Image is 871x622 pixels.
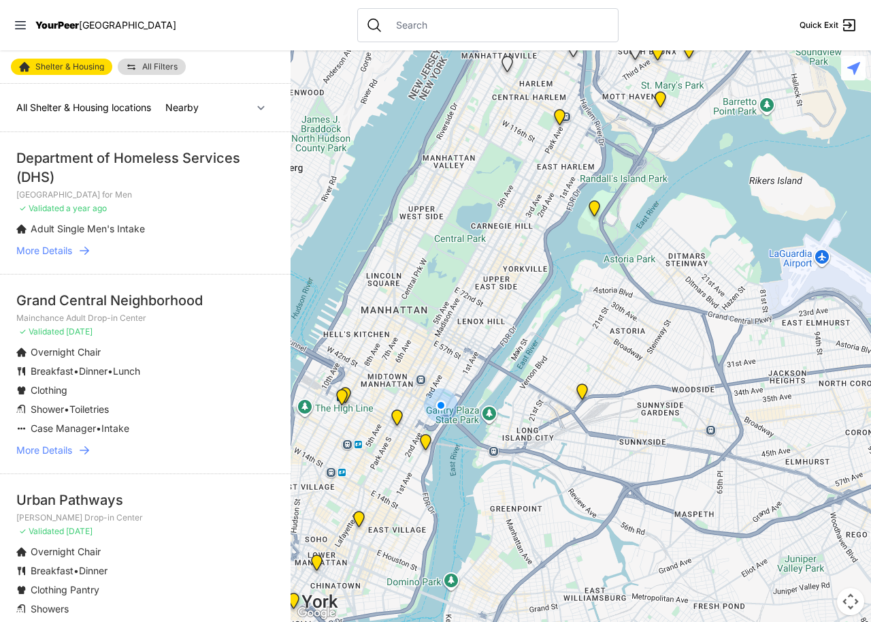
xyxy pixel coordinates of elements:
[16,444,274,457] a: More Details
[551,109,568,131] div: Bailey House, Inc.
[350,511,367,533] div: Third Street Men's Shelter and Clinic
[31,546,101,557] span: Overnight Chair
[417,434,434,456] div: 30th Street Intake Center for Men
[499,56,516,78] div: Queen of Peace Single Female-Identified Adult Shelter
[308,555,325,576] div: Tribeca Campus/New York City Rescue Mission
[96,422,101,434] span: •
[101,422,129,434] span: Intake
[16,512,274,523] p: [PERSON_NAME] Drop-in Center
[574,384,591,405] div: Queens - Main Office
[19,526,64,536] span: ✓ Validated
[16,149,274,187] div: Department of Homeless Services (DHS)
[31,603,69,615] span: Showers
[627,44,644,65] div: Queen of Peace Single Male-Identified Adult Shelter
[79,19,176,31] span: [GEOGRAPHIC_DATA]
[16,291,274,310] div: Grand Central Neighborhood
[800,17,857,33] a: Quick Exit
[680,42,697,64] div: Hunts Point Multi-Service Center
[389,409,406,431] div: Mainchance Adult Drop-in Center
[16,491,274,510] div: Urban Pathways
[35,63,104,71] span: Shelter & Housing
[16,313,274,324] p: Mainchance Adult Drop-in Center
[31,346,101,358] span: Overnight Chair
[35,21,176,29] a: YourPeer[GEOGRAPHIC_DATA]
[31,384,67,396] span: Clothing
[31,223,145,234] span: Adult Single Men's Intake
[19,203,64,213] span: ✓ Validated
[66,203,107,213] span: a year ago
[424,388,458,422] div: You are here!
[837,588,864,615] button: Map camera controls
[64,403,69,415] span: •
[11,59,112,75] a: Shelter & Housing
[31,403,64,415] span: Shower
[73,565,79,576] span: •
[294,604,339,622] img: Google
[388,18,610,32] input: Search
[285,593,302,615] div: Main Office
[337,387,354,409] div: Antonio Olivieri Drop-in Center
[16,244,274,258] a: More Details
[31,565,73,576] span: Breakfast
[16,444,72,457] span: More Details
[586,200,603,222] div: Keener Men's Shelter
[79,365,108,377] span: Dinner
[108,365,113,377] span: •
[649,44,666,66] div: The Bronx Pride Center
[79,565,108,576] span: Dinner
[142,63,178,71] span: All Filters
[31,422,96,434] span: Case Manager
[800,20,838,31] span: Quick Exit
[118,59,186,75] a: All Filters
[294,604,339,622] a: Open this area in Google Maps (opens a new window)
[31,365,73,377] span: Breakfast
[16,102,151,113] span: All Shelter & Housing locations
[751,34,768,56] div: Living Room 24-Hour Drop-In Center
[31,584,99,595] span: Clothing Pantry
[565,41,582,63] div: Upper West Side, Closed
[16,189,274,200] p: [GEOGRAPHIC_DATA] for Men
[333,389,350,411] div: ServiceLine
[113,365,140,377] span: Lunch
[73,365,79,377] span: •
[66,326,93,337] span: [DATE]
[19,326,64,337] span: ✓ Validated
[16,244,72,258] span: More Details
[35,19,79,31] span: YourPeer
[69,403,109,415] span: Toiletries
[66,526,93,536] span: [DATE]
